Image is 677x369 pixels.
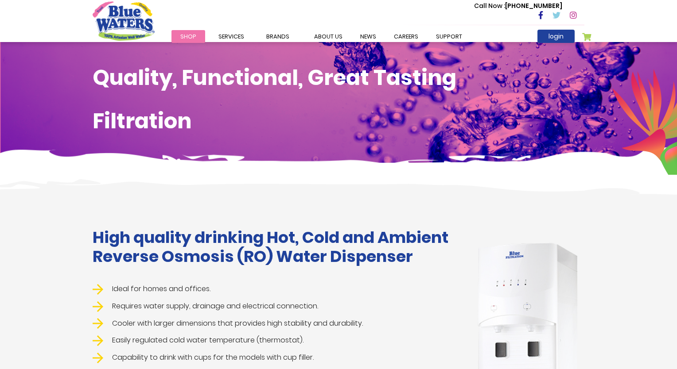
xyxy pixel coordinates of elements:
[537,30,575,43] a: login
[305,30,351,43] a: about us
[93,65,584,91] h1: Quality, Functional, Great Tasting
[180,32,196,41] span: Shop
[93,301,458,312] li: Requires water supply, drainage and electrical connection.
[474,1,562,11] p: [PHONE_NUMBER]
[93,108,584,134] h1: Filtration
[93,335,458,346] li: Easily regulated cold water temperature (thermostat).
[266,32,289,41] span: Brands
[93,352,458,363] li: Capability to drink with cups for the models with cup filler.
[93,1,155,40] a: store logo
[257,30,298,43] a: Brands
[171,30,205,43] a: Shop
[474,1,505,10] span: Call Now :
[210,30,253,43] a: Services
[93,284,458,295] li: Ideal for homes and offices.
[93,318,458,329] li: Cooler with larger dimensions that provides high stability and durability.
[385,30,427,43] a: careers
[351,30,385,43] a: News
[93,228,458,266] h1: High quality drinking Hot, Cold and Ambient Reverse Osmosis (RO) Water Dispenser
[218,32,244,41] span: Services
[427,30,471,43] a: support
